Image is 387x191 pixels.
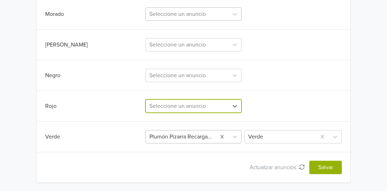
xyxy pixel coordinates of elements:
[245,161,309,174] button: Actualizar anuncios
[250,164,299,171] span: Actualizar anuncios
[45,41,144,49] div: [PERSON_NAME]
[45,71,144,80] div: Negro
[45,133,144,141] div: Verde
[45,10,144,18] div: Morado
[309,161,342,174] button: Salvar
[45,102,144,110] div: Rojo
